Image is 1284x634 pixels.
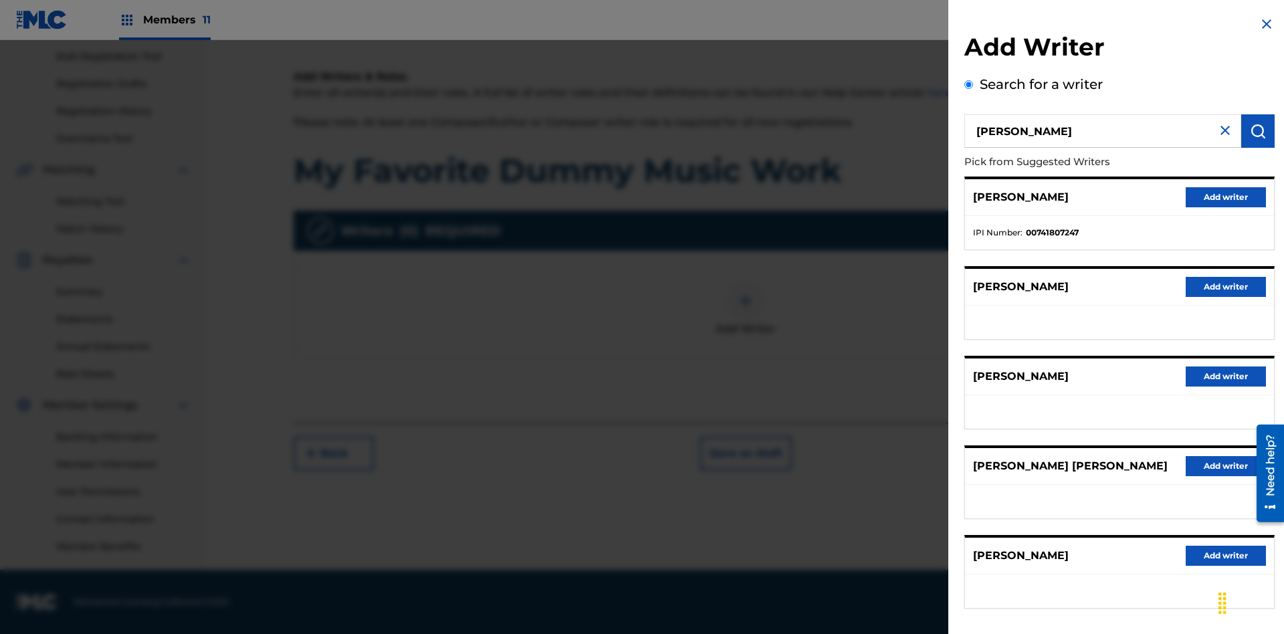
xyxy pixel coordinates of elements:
div: Drag [1212,583,1233,623]
button: Add writer [1186,277,1266,297]
span: 11 [203,13,211,26]
p: [PERSON_NAME] [973,368,1069,385]
button: Add writer [1186,456,1266,476]
button: Add writer [1186,366,1266,387]
p: [PERSON_NAME] [PERSON_NAME] [973,458,1168,474]
p: Pick from Suggested Writers [964,148,1198,177]
h2: Add Writer [964,32,1275,66]
label: Search for a writer [980,76,1103,92]
img: MLC Logo [16,10,68,29]
img: Top Rightsholders [119,12,135,28]
p: [PERSON_NAME] [973,189,1069,205]
p: [PERSON_NAME] [973,548,1069,564]
img: close [1217,122,1233,138]
strong: 00741807247 [1026,227,1079,239]
p: [PERSON_NAME] [973,279,1069,295]
input: Search writer's name or IPI Number [964,114,1241,148]
iframe: Resource Center [1247,419,1284,529]
img: Search Works [1250,123,1266,139]
button: Add writer [1186,187,1266,207]
span: IPI Number : [973,227,1023,239]
iframe: Chat Widget [1217,570,1284,634]
button: Add writer [1186,546,1266,566]
span: Members [143,12,211,27]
